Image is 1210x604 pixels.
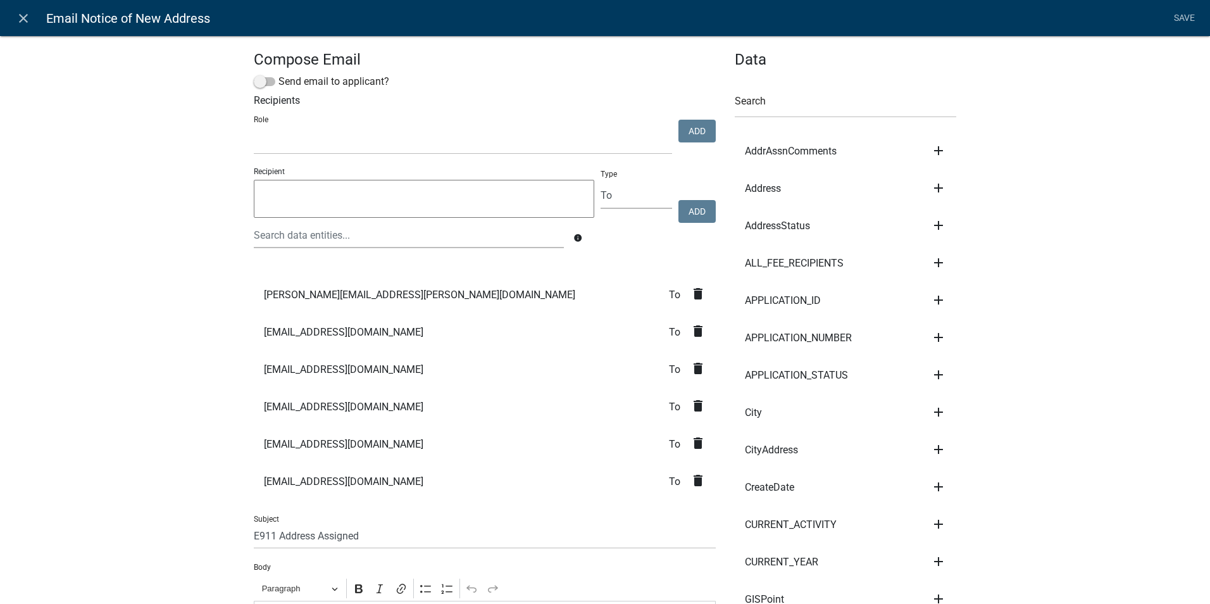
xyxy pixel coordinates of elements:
[678,200,716,223] button: Add
[254,222,564,248] input: Search data entities...
[264,477,423,487] span: [EMAIL_ADDRESS][DOMAIN_NAME]
[264,365,423,375] span: [EMAIL_ADDRESS][DOMAIN_NAME]
[669,290,690,300] span: To
[931,330,946,345] i: add
[745,333,852,343] span: APPLICATION_NUMBER
[745,370,848,381] span: APPLICATION_STATUS
[46,6,210,31] span: Email Notice of New Address
[262,581,328,596] span: Paragraph
[931,442,946,457] i: add
[16,11,31,26] i: close
[690,286,706,301] i: delete
[678,120,716,142] button: Add
[669,365,690,375] span: To
[745,482,794,493] span: CreateDate
[264,402,423,412] span: [EMAIL_ADDRESS][DOMAIN_NAME]
[254,94,716,106] h6: Recipients
[254,51,716,69] h4: Compose Email
[601,170,617,178] label: Type
[264,439,423,450] span: [EMAIL_ADDRESS][DOMAIN_NAME]
[690,398,706,413] i: delete
[690,324,706,339] i: delete
[931,143,946,158] i: add
[931,367,946,382] i: add
[254,563,271,571] label: Body
[931,479,946,494] i: add
[931,293,946,308] i: add
[931,180,946,196] i: add
[745,557,818,567] span: CURRENT_YEAR
[573,234,582,242] i: info
[669,439,690,450] span: To
[254,74,389,89] label: Send email to applicant?
[745,258,844,268] span: ALL_FEE_RECIPIENTS
[745,296,821,306] span: APPLICATION_ID
[931,405,946,420] i: add
[745,445,798,455] span: CityAddress
[745,184,781,194] span: Address
[735,51,956,69] h4: Data
[669,327,690,337] span: To
[931,218,946,233] i: add
[745,146,837,156] span: AddrAssnComments
[256,579,344,598] button: Paragraph, Heading
[264,327,423,337] span: [EMAIL_ADDRESS][DOMAIN_NAME]
[669,402,690,412] span: To
[690,436,706,451] i: delete
[254,116,268,123] label: Role
[690,473,706,488] i: delete
[690,361,706,376] i: delete
[931,554,946,569] i: add
[745,408,762,418] span: City
[669,477,690,487] span: To
[745,221,810,231] span: AddressStatus
[254,166,594,177] p: Recipient
[254,576,716,600] div: Editor toolbar
[931,255,946,270] i: add
[745,520,837,530] span: CURRENT_ACTIVITY
[1168,6,1200,30] a: Save
[931,517,946,532] i: add
[264,290,575,300] span: [PERSON_NAME][EMAIL_ADDRESS][PERSON_NAME][DOMAIN_NAME]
